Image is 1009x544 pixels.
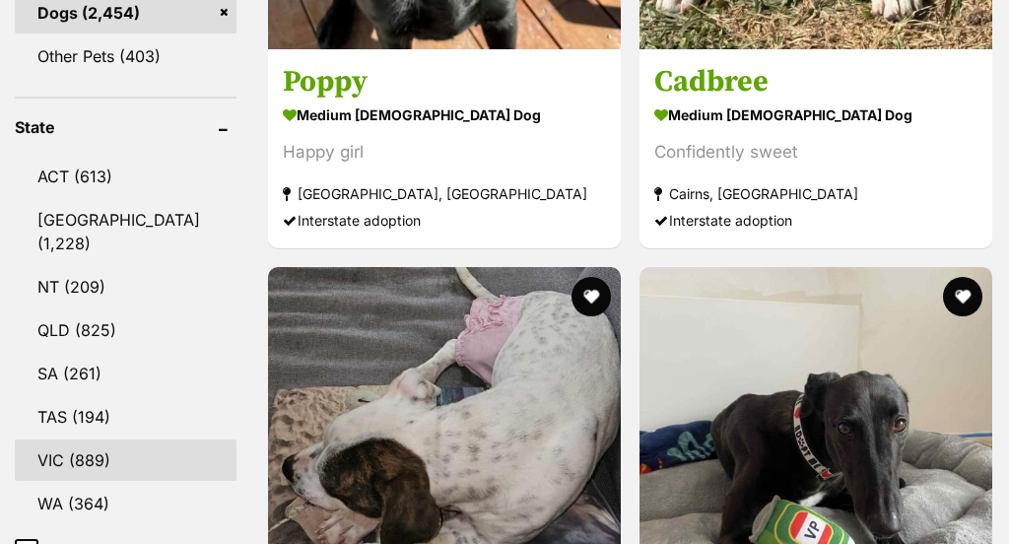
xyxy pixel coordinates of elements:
h3: Cadbree [654,63,977,101]
strong: [GEOGRAPHIC_DATA], [GEOGRAPHIC_DATA] [283,180,606,207]
header: State [15,118,236,136]
a: QLD (825) [15,309,236,351]
a: SA (261) [15,353,236,394]
a: Other Pets (403) [15,35,236,77]
div: Confidently sweet [654,139,977,166]
img: https://img.kwcdn.com/product/fancy/771e702b-d345-401a-a317-4572dbf89707.jpg?imageMogr2/strip/siz... [150,125,296,246]
a: Cadbree medium [DEMOGRAPHIC_DATA] Dog Confidently sweet Cairns, [GEOGRAPHIC_DATA] Interstate adop... [639,48,992,248]
h3: Poppy [283,63,606,101]
a: ACT (613) [15,156,236,197]
button: favourite [943,277,982,316]
div: Happy girl [283,139,606,166]
button: favourite [572,277,611,316]
div: Interstate adoption [283,207,606,234]
a: WA (364) [15,483,236,524]
strong: Cairns, [GEOGRAPHIC_DATA] [654,180,977,207]
a: VIC (889) [15,440,236,481]
strong: medium [DEMOGRAPHIC_DATA] Dog [654,101,977,129]
a: [GEOGRAPHIC_DATA] (1,228) [15,199,236,264]
a: TAS (194) [15,396,236,438]
a: Poppy medium [DEMOGRAPHIC_DATA] Dog Happy girl [GEOGRAPHIC_DATA], [GEOGRAPHIC_DATA] Interstate ad... [268,48,621,248]
strong: medium [DEMOGRAPHIC_DATA] Dog [283,101,606,129]
a: NT (209) [15,266,236,307]
div: Interstate adoption [654,207,977,234]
